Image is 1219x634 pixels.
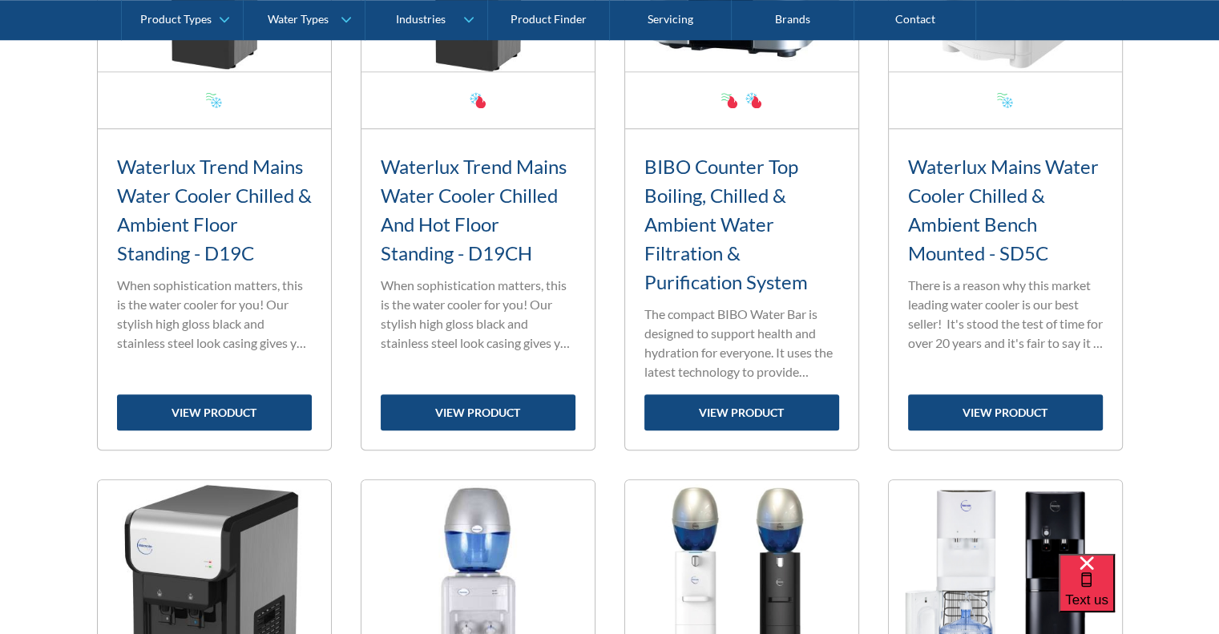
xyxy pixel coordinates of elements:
[140,13,212,26] div: Product Types
[268,13,329,26] div: Water Types
[381,394,575,430] a: view product
[117,152,312,268] h3: Waterlux Trend Mains Water Cooler Chilled & Ambient Floor Standing - D19C
[644,394,839,430] a: view product
[1059,554,1219,634] iframe: podium webchat widget bubble
[908,394,1103,430] a: view product
[908,152,1103,268] h3: Waterlux Mains Water Cooler Chilled & Ambient Bench Mounted - SD5C
[117,394,312,430] a: view product
[117,276,312,353] p: When sophistication matters, this is the water cooler for you! Our stylish high gloss black and s...
[381,276,575,353] p: When sophistication matters, this is the water cooler for you! Our stylish high gloss black and s...
[644,305,839,382] p: The compact BIBO Water Bar is designed to support health and hydration for everyone. It uses the ...
[381,152,575,268] h3: Waterlux Trend Mains Water Cooler Chilled And Hot Floor Standing - D19CH
[395,13,445,26] div: Industries
[644,152,839,297] h3: BIBO Counter Top Boiling, Chilled & Ambient Water Filtration & Purification System
[908,276,1103,353] p: There is a reason why this market leading water cooler is our best seller! It's stood the test of...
